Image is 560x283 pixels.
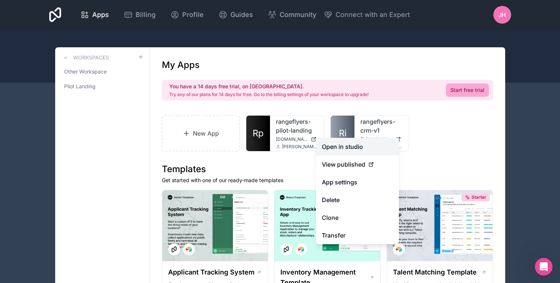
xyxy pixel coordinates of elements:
[73,54,109,61] h3: Workspaces
[6,97,121,142] div: If you still need help with upgrading your plan or have any other questions, I’m here to assist. ...
[280,10,316,20] span: Community
[66,69,72,75] a: Source reference 128549307:
[12,53,136,75] div: "Cancel my trial" would end your trial and downgrade you back to the free plan, which isn't what ...
[6,80,63,96] div: Was that helpful?
[169,83,369,90] h2: You have a 14 days free trial, on [GEOGRAPHIC_DATA].
[316,209,399,226] a: Clone
[74,7,115,23] a: Apps
[130,3,143,16] div: Close
[162,59,200,71] h1: My Apps
[23,226,29,232] button: Gif picker
[42,4,54,16] img: Profile image for Carlos
[336,10,410,20] span: Connect with an Expert
[253,127,264,139] span: Rp
[162,163,493,175] h1: Templates
[12,174,116,203] div: I'll connect you with someone now. Meanwhile, could you share more details about your issue to he...
[51,152,136,160] div: Can you connect me to a human
[360,117,403,135] a: rangeflyers-crm-v1
[162,115,240,151] a: New App
[92,10,109,20] span: Apps
[6,80,142,97] div: Help Bot says…
[57,4,77,9] h1: Noloco
[316,191,399,209] button: Delete
[169,92,369,98] p: Try any of our plans for 14 days for free. Go to the billing settings of your workspace to upgrade!
[324,10,410,20] button: Connect with an Expert
[63,9,92,17] p: Back [DATE]
[230,10,253,20] span: Guides
[12,20,136,49] div: Instead, look for an option to "upgrade" or "change plan" on your billing page. This will let you...
[164,7,210,23] a: Profile
[6,97,142,148] div: Help Bot says…
[331,116,354,151] a: Ri
[11,226,17,232] button: Emoji picker
[316,156,399,173] a: View published
[446,83,489,97] a: Start free trial
[21,4,33,16] img: Profile image for David
[316,226,399,244] a: Transfer
[471,194,486,200] span: Starter
[182,10,204,20] span: Profile
[316,138,399,156] a: Open in studio
[162,177,493,184] p: Get started with one of our ready-made templates
[276,136,318,142] a: [DOMAIN_NAME]
[61,53,109,62] a: Workspaces
[246,116,270,151] a: Rp
[322,160,365,169] span: View published
[6,211,142,224] textarea: Message…
[282,144,318,150] span: [PERSON_NAME][EMAIL_ADDRESS][DOMAIN_NAME]
[498,10,506,19] span: JH
[61,80,144,93] a: Pilot Landing
[339,127,347,139] span: Ri
[12,84,57,92] div: Was that helpful?
[118,7,161,23] a: Billing
[12,101,116,137] div: If you still need help with upgrading your plan or have any other questions, I’m here to assist. ...
[5,3,19,17] button: go back
[6,170,121,207] div: I'll connect you with someone now. Meanwhile, could you share more details about your issue to he...
[262,7,322,23] a: Community
[46,148,142,164] div: Can you connect me to a human
[31,4,43,16] img: Profile image for Caleb
[61,65,144,78] a: Other Workspace
[535,258,553,276] iframe: Intercom live chat
[298,246,304,252] img: Airtable Logo
[127,224,139,235] button: Send a message…
[105,29,111,35] a: Source reference 22646391:
[64,68,107,75] span: Other Workspace
[168,267,254,277] h1: Applicant Tracking System
[35,226,41,232] button: Upload attachment
[116,3,130,17] button: Home
[136,10,156,20] span: Billing
[276,117,318,135] a: rangeflyers-pilot-landing
[186,246,192,252] img: Airtable Logo
[393,267,477,277] h1: Talent Matching Template
[396,246,402,252] img: Airtable Logo
[6,148,142,170] div: Joseph says…
[360,136,392,142] span: [DOMAIN_NAME]
[64,83,96,90] span: Pilot Landing
[213,7,259,23] a: Guides
[6,170,142,213] div: Help Bot says…
[316,173,399,191] a: App settings
[276,136,308,142] span: [DOMAIN_NAME]
[360,136,403,142] a: [DOMAIN_NAME]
